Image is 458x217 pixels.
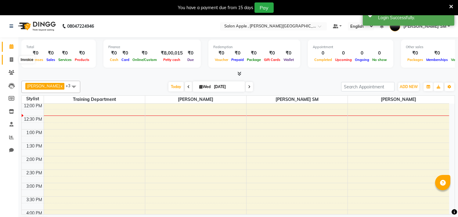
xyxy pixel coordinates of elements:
[230,50,245,57] div: ₹0
[353,58,371,62] span: Ongoing
[60,84,63,88] a: x
[406,50,425,57] div: ₹0
[262,50,282,57] div: ₹0
[73,58,91,62] span: Products
[254,2,274,13] button: Pay
[348,96,449,103] span: [PERSON_NAME]
[245,50,262,57] div: ₹0
[403,23,446,30] span: [PERSON_NAME] SM
[25,143,44,149] div: 1:30 PM
[67,18,94,35] b: 08047224946
[120,58,131,62] span: Card
[371,58,388,62] span: No show
[22,96,44,102] div: Stylist
[25,130,44,136] div: 1:00 PM
[25,156,44,163] div: 2:00 PM
[313,50,334,57] div: 0
[120,50,131,57] div: ₹0
[353,50,371,57] div: 0
[19,56,35,63] div: Invoice
[25,183,44,190] div: 3:00 PM
[334,50,353,57] div: 0
[145,96,246,103] span: [PERSON_NAME]
[44,96,145,103] span: Training Department
[25,210,44,216] div: 4:00 PM
[282,50,295,57] div: ₹0
[313,44,388,50] div: Appointment
[198,84,212,89] span: Wed
[406,58,425,62] span: Packages
[45,58,57,62] span: Sales
[73,50,91,57] div: ₹0
[26,50,45,57] div: ₹0
[213,44,295,50] div: Redemption
[108,58,120,62] span: Cash
[212,82,243,91] input: 2025-09-03
[230,58,245,62] span: Prepaid
[25,170,44,176] div: 2:30 PM
[213,50,230,57] div: ₹0
[23,103,44,109] div: 12:00 PM
[313,58,334,62] span: Completed
[108,44,196,50] div: Finance
[25,197,44,203] div: 3:30 PM
[131,58,158,62] span: Online/Custom
[371,50,388,57] div: 0
[45,50,57,57] div: ₹0
[390,21,400,31] img: bharat manger SM
[378,15,450,21] div: Login Successfully.
[178,5,253,11] div: You have a payment due from 15 days
[131,50,158,57] div: ₹0
[23,116,44,123] div: 12:30 PM
[57,50,73,57] div: ₹0
[425,58,449,62] span: Memberships
[398,83,419,91] button: ADD NEW
[26,44,91,50] div: Total
[213,58,230,62] span: Voucher
[108,50,120,57] div: ₹0
[425,50,449,57] div: ₹0
[282,58,295,62] span: Wallet
[66,83,75,88] span: +3
[185,50,196,57] div: ₹0
[27,84,60,88] span: [PERSON_NAME]
[400,84,418,89] span: ADD NEW
[168,82,184,91] span: Today
[162,58,182,62] span: Petty cash
[341,82,395,91] input: Search Appointment
[334,58,353,62] span: Upcoming
[245,58,262,62] span: Package
[16,18,57,35] img: logo
[262,58,282,62] span: Gift Cards
[247,96,348,103] span: [PERSON_NAME] SM
[186,58,195,62] span: Due
[158,50,185,57] div: ₹8,00,015
[57,58,73,62] span: Services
